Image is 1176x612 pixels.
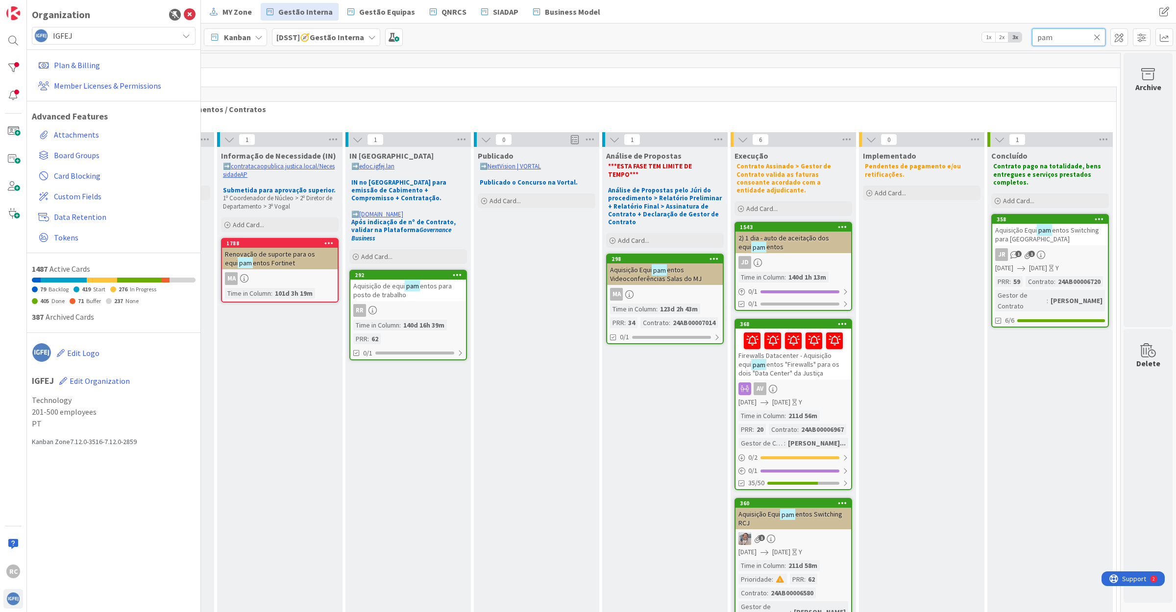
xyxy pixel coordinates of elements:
[34,77,196,94] a: Member Licenses & Permissions
[401,320,447,330] div: 140d 16h 39m
[753,424,754,435] span: :
[607,288,723,301] div: MA
[90,118,1111,125] p: Procedimentos > Contratos
[545,6,600,18] span: Business Model
[369,333,381,344] div: 62
[740,224,851,231] div: 1543
[610,317,624,328] div: PRR
[32,371,196,391] h1: IGFEJ
[32,7,90,22] div: Organization
[34,29,48,43] img: avatar
[1029,263,1047,273] span: [DATE]
[34,229,196,246] a: Tokens
[768,588,816,598] div: 24AB00006580
[32,394,196,406] span: Technology
[490,196,521,205] span: Add Card...
[222,6,252,18] span: MY Zone
[53,29,173,43] span: IGFEJ
[125,297,139,305] span: None
[238,257,253,268] mark: pam
[735,499,851,508] div: 360
[261,3,339,21] a: Gestão Interna
[772,574,773,585] span: :
[350,271,466,301] div: 292Aquisição de equipamentos para posto de trabalho
[738,574,772,585] div: Prioridade
[54,211,192,223] span: Data Retention
[606,151,682,161] span: Análise de Propostas
[1008,32,1022,42] span: 3x
[748,452,758,463] span: 0 / 2
[342,3,421,21] a: Gestão Equipas
[527,3,606,21] a: Business Model
[799,397,802,407] div: Y
[34,126,196,143] a: Attachments
[748,299,758,309] span: 0/1
[86,297,101,305] span: Buffer
[992,248,1108,261] div: JR
[670,317,718,328] div: 24AB00007014
[1135,81,1161,93] div: Archive
[32,312,44,322] span: 387
[624,317,626,328] span: :
[738,234,829,251] span: 2) 1 dia - auto de aceitação dos equi
[56,343,100,363] button: Edit Logo
[735,320,851,329] div: 368
[355,272,466,279] div: 292
[359,6,415,18] span: Gestão Equipas
[751,359,766,370] mark: pam
[119,285,127,293] span: 276
[863,151,916,161] span: Implementado
[735,465,851,477] div: 0/1
[992,215,1108,245] div: 358Aquisição Equipamentos Switching para [GEOGRAPHIC_DATA]
[618,236,649,245] span: Add Card...
[224,31,251,43] span: Kanban
[59,371,130,391] button: Edit Organization
[6,565,20,578] div: RC
[790,574,804,585] div: PRR
[1005,315,1014,326] span: 6/6
[738,510,780,518] span: Aquisição Equi
[276,32,364,42] b: [DSST]🧭Gestão Interna
[90,104,1104,114] span: Acompanhamento de Procedimentos / Contratos
[1032,28,1105,46] input: Quick Filter...
[995,248,1008,261] div: JR
[759,535,765,541] span: 1
[658,304,700,314] div: 123d 2h 43m
[786,272,829,282] div: 140d 1h 13m
[34,208,196,226] a: Data Retention
[738,351,832,369] span: Firewalls Datacenter - Aquisição equi
[612,256,723,262] div: 298
[78,297,84,305] span: 71
[478,151,514,161] span: Publicado
[608,162,693,178] strong: ***ESTA FASE TEM LIMITE DE TEMPO***
[351,226,453,242] em: Governance Business
[735,532,851,545] div: MB
[1015,251,1022,257] span: 1
[608,186,723,226] strong: Análise de Propostas pelo Júri do procedimento > Relatório Preliminar + Relatório Final > Assinat...
[480,178,578,187] strong: Publicado o Concurso na Vortal.
[766,242,784,251] span: entos
[748,478,764,488] span: 35/50
[993,162,1102,187] strong: Contrato pago na totalidade, bens entregues e serviços prestados completos.
[226,240,338,247] div: 1788
[751,241,766,253] mark: pam
[740,321,851,328] div: 368
[995,32,1008,42] span: 2x
[610,265,702,283] span: entos Videoconferências Salas do MJ
[399,320,401,330] span: :
[656,304,658,314] span: :
[34,167,196,185] a: Card Blocking
[780,509,795,520] mark: pam
[225,288,271,299] div: Time in Column
[738,438,784,448] div: Gestor de Contrato
[767,588,768,598] span: :
[225,272,238,285] div: MA
[359,162,394,170] a: edoc.igfej.lan
[991,151,1028,161] span: Concluído
[982,32,995,42] span: 1x
[1026,276,1054,287] div: Contrato
[772,397,790,407] span: [DATE]
[223,162,335,178] a: contratacaopublica.justica.local/NecessidadeAP
[363,348,372,358] span: 0/1
[626,317,637,328] div: 34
